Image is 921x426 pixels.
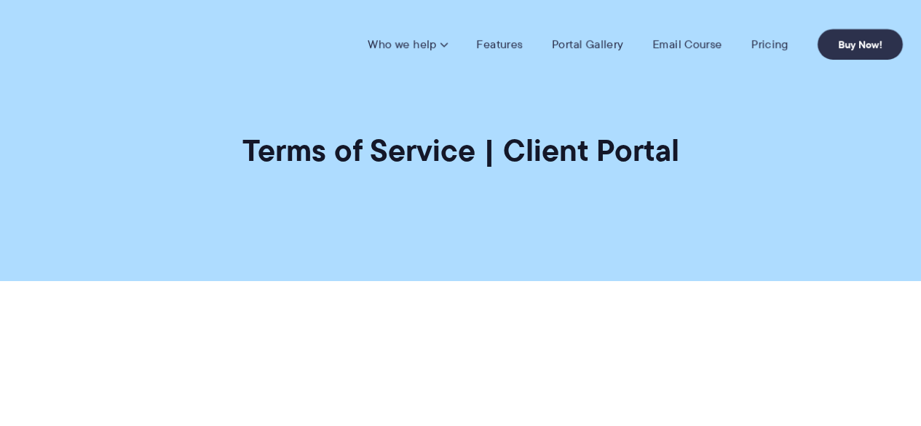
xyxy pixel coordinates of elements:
[818,29,903,60] a: Buy Now!
[751,37,788,52] a: Pricing
[368,37,447,52] a: Who we help
[652,37,722,52] a: Email Course
[552,37,623,52] a: Portal Gallery
[477,37,523,52] a: Features
[242,131,679,170] h1: Terms of Service | Client Portal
